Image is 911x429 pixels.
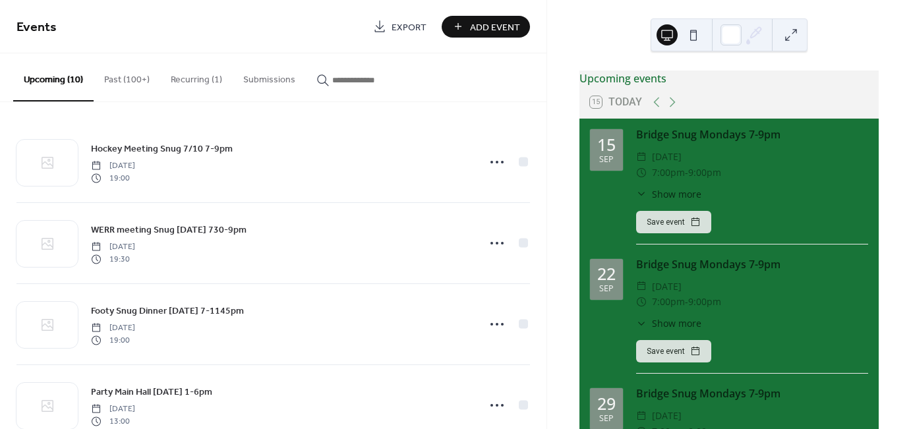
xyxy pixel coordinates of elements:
[392,20,426,34] span: Export
[652,294,685,310] span: 7:00pm
[636,294,647,310] div: ​
[636,149,647,165] div: ​
[636,340,711,362] button: Save event
[636,316,701,330] button: ​Show more
[652,316,701,330] span: Show more
[91,386,212,399] span: Party Main Hall [DATE] 1-6pm
[636,279,647,295] div: ​
[636,386,868,401] div: Bridge Snug Mondays 7-9pm
[91,223,247,237] span: WERR meeting Snug [DATE] 730-9pm
[91,403,135,415] span: [DATE]
[91,384,212,399] a: Party Main Hall [DATE] 1-6pm
[652,165,685,181] span: 7:00pm
[688,294,721,310] span: 9:00pm
[636,316,647,330] div: ​
[91,322,135,334] span: [DATE]
[579,71,879,86] div: Upcoming events
[442,16,530,38] button: Add Event
[91,253,135,265] span: 19:30
[91,304,244,318] span: Footy Snug Dinner [DATE] 7-1145pm
[91,141,233,156] a: Hockey Meeting Snug 7/10 7-9pm
[91,172,135,184] span: 19:00
[685,294,688,310] span: -
[636,187,701,201] button: ​Show more
[688,165,721,181] span: 9:00pm
[636,256,868,272] div: Bridge Snug Mondays 7-9pm
[652,408,682,424] span: [DATE]
[636,165,647,181] div: ​
[599,415,614,423] div: Sep
[470,20,520,34] span: Add Event
[599,156,614,164] div: Sep
[652,149,682,165] span: [DATE]
[94,53,160,100] button: Past (100+)
[599,285,614,293] div: Sep
[91,415,135,427] span: 13:00
[91,334,135,346] span: 19:00
[91,160,135,172] span: [DATE]
[363,16,436,38] a: Export
[16,14,57,40] span: Events
[91,241,135,253] span: [DATE]
[597,266,616,282] div: 22
[685,165,688,181] span: -
[636,187,647,201] div: ​
[636,408,647,424] div: ​
[652,187,701,201] span: Show more
[91,222,247,237] a: WERR meeting Snug [DATE] 730-9pm
[91,303,244,318] a: Footy Snug Dinner [DATE] 7-1145pm
[636,127,868,142] div: Bridge Snug Mondays 7-9pm
[636,211,711,233] button: Save event
[13,53,94,101] button: Upcoming (10)
[160,53,233,100] button: Recurring (1)
[597,395,616,412] div: 29
[652,279,682,295] span: [DATE]
[597,136,616,153] div: 15
[91,142,233,156] span: Hockey Meeting Snug 7/10 7-9pm
[233,53,306,100] button: Submissions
